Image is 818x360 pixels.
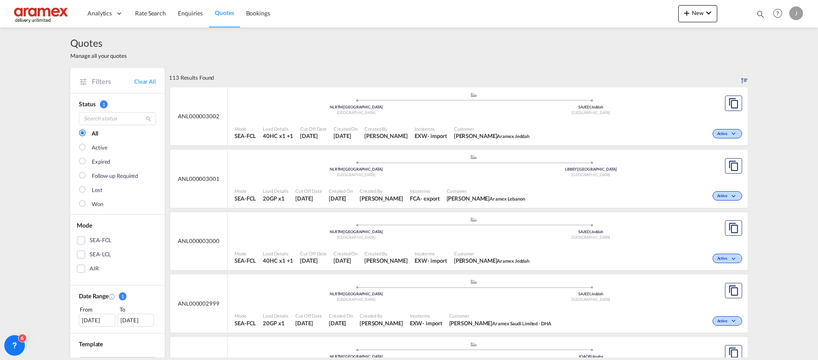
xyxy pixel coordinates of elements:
span: 13 Aug 2025 [334,132,358,140]
span: Created By [360,188,403,194]
md-icon: icon-chevron-down [730,132,740,136]
span: | [591,354,592,359]
div: ANL000003000 assets/icons/custom/ship-fill.svgassets/icons/custom/roll-o-plane.svgOriginRotterdam... [170,212,748,270]
span: [GEOGRAPHIC_DATA] [571,110,610,115]
div: AIR [90,264,99,273]
div: Help [770,6,789,21]
span: Template [79,340,103,348]
span: Status [79,100,95,108]
span: ANL000003001 [178,175,220,183]
span: Bookings [246,9,270,17]
div: Expired [92,158,110,166]
span: Incoterms [410,188,440,194]
div: icon-magnify [756,9,765,22]
span: 1 [119,292,126,300]
md-icon: icon-chevron-down [730,319,740,324]
div: ANL000002999 assets/icons/custom/ship-fill.svgassets/icons/custom/roll-o-plane.svgOriginRotterdam... [170,274,748,333]
span: LBBEY [GEOGRAPHIC_DATA] [565,167,617,171]
div: EXW [415,132,427,140]
span: Customer [454,250,529,257]
span: [GEOGRAPHIC_DATA] [337,297,376,302]
span: Enquiries [178,9,203,17]
span: Created On [329,312,353,319]
div: All [92,129,98,138]
span: Mode [235,126,256,132]
span: Janice Camporaso [360,319,403,327]
span: Created By [360,312,403,319]
div: Status 1 [79,100,156,108]
md-icon: icon-magnify [756,9,765,19]
md-checkbox: SEA-FCL [77,236,158,245]
span: 13 Aug 2025 [329,195,353,202]
md-icon: assets/icons/custom/ship-fill.svg [469,279,479,284]
a: Clear All [134,78,156,85]
span: [GEOGRAPHIC_DATA] [337,235,376,240]
span: Aramex Jeddah [497,258,529,264]
span: [GEOGRAPHIC_DATA] [337,110,376,115]
span: | [343,291,344,296]
span: Quotes [215,9,234,16]
div: [DATE] [79,314,115,327]
span: Load Details [263,126,293,132]
span: SAJED Jeddah [578,105,603,109]
span: | [343,354,344,359]
span: NLRTM [GEOGRAPHIC_DATA] [330,291,383,296]
span: Created By [364,126,408,132]
md-icon: icon-magnify [145,116,152,122]
span: Load Details [263,250,293,257]
span: Active [717,193,730,199]
span: Mode [235,312,256,319]
span: 13 Aug 2025 [295,195,322,202]
md-icon: assets/icons/custom/copyQuote.svg [728,98,739,108]
div: J [789,6,803,20]
md-icon: icon-chevron-down [730,257,740,261]
span: Load Details [263,312,289,319]
md-checkbox: SEA-LCL [77,250,158,259]
span: 13 Aug 2025 [300,257,327,264]
span: Mode [77,222,92,229]
span: Filters [92,77,134,86]
span: 13 Aug 2025 [334,257,358,264]
md-icon: Created On [108,293,115,300]
span: Tariq Abdulrahman Aramex Jeddah [454,257,529,264]
md-icon: assets/icons/custom/copyQuote.svg [728,285,739,296]
span: 13 Aug 2025 [300,132,327,140]
span: SAJED Jeddah [578,291,603,296]
span: | [343,229,344,234]
button: Copy Quote [725,96,742,111]
input: Search status [79,112,156,125]
div: 113 Results Found [169,68,214,87]
span: Zafir Khatib Aramex Saudi Limited - DHA [449,319,551,327]
span: | [590,229,591,234]
div: EXW [415,257,427,264]
span: Active [717,318,730,324]
md-icon: icon-plus 400-fg [682,8,692,18]
span: SEA-FCL [235,257,256,264]
span: 13 Aug 2025 [329,319,353,327]
span: 20GP x 1 [263,195,289,202]
button: icon-plus 400-fgNewicon-chevron-down [678,5,717,22]
span: New [682,9,714,16]
span: Customer [454,126,529,132]
span: Aramex Saudi Limited - DHA [492,321,551,326]
span: Manage all your quotes [70,52,127,60]
md-icon: assets/icons/custom/ship-fill.svg [469,155,479,159]
span: 1 [100,100,108,108]
span: Active [717,131,730,137]
md-icon: icon-chevron-down [730,194,740,199]
span: Customer [449,312,551,319]
span: | [577,167,578,171]
span: | [590,105,591,109]
span: Date Range [79,292,108,300]
div: Change Status Here [713,254,742,263]
span: NLRTM [GEOGRAPHIC_DATA] [330,354,383,359]
div: EXW import [410,319,442,327]
span: Incoterms [410,312,442,319]
button: Copy Quote [725,158,742,174]
span: Created By [364,250,408,257]
span: Janice Camporaso [360,195,403,202]
span: Tariq Abdulrahman Aramex Jeddah [454,132,529,140]
span: Aramex Lebanon [490,196,525,201]
div: - import [427,257,447,264]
